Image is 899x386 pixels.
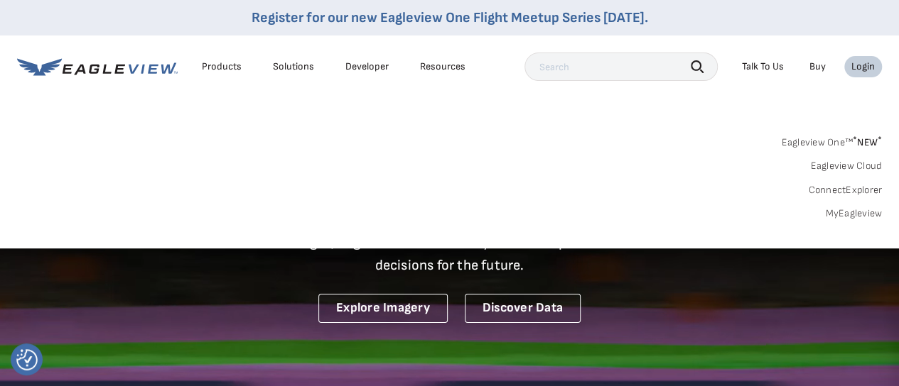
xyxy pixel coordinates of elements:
[345,60,389,73] a: Developer
[825,207,882,220] a: MyEagleview
[810,160,882,172] a: Eagleview Cloud
[202,60,242,73] div: Products
[851,60,875,73] div: Login
[524,53,718,81] input: Search
[809,60,826,73] a: Buy
[808,184,882,197] a: ConnectExplorer
[742,60,784,73] div: Talk To Us
[318,294,448,323] a: Explore Imagery
[853,136,882,148] span: NEW
[252,9,648,26] a: Register for our new Eagleview One Flight Meetup Series [DATE].
[16,349,38,370] button: Consent Preferences
[781,132,882,148] a: Eagleview One™*NEW*
[16,349,38,370] img: Revisit consent button
[465,294,581,323] a: Discover Data
[420,60,465,73] div: Resources
[273,60,314,73] div: Solutions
